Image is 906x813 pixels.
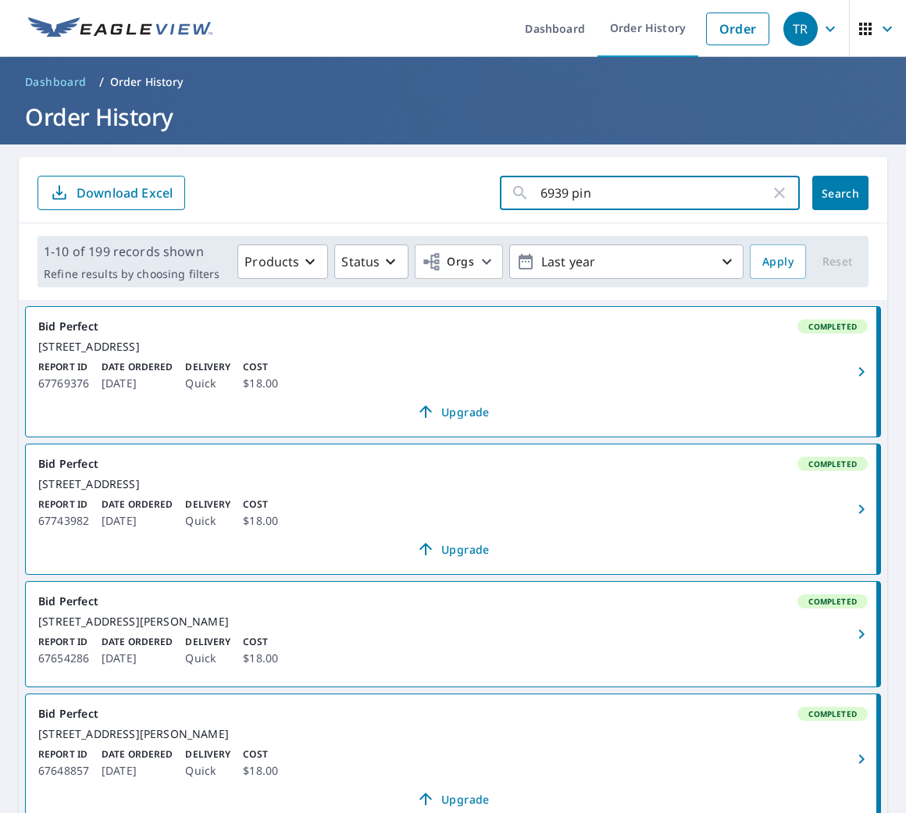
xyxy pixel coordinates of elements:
a: Dashboard [19,70,93,94]
p: Date Ordered [102,747,173,761]
p: Report ID [38,635,89,649]
span: Completed [799,321,866,332]
div: [STREET_ADDRESS] [38,340,868,354]
p: Date Ordered [102,360,173,374]
span: Upgrade [48,540,858,558]
div: Bid Perfect [38,707,868,721]
div: Bid Perfect [38,594,868,608]
button: Apply [750,244,806,279]
a: Bid PerfectCompleted[STREET_ADDRESS][PERSON_NAME]Report ID67654286Date Ordered[DATE]DeliveryQuick... [26,582,880,686]
p: $18.00 [243,649,278,668]
p: Date Ordered [102,635,173,649]
input: Address, Report #, Claim ID, etc. [540,171,770,215]
p: [DATE] [102,649,173,668]
p: Cost [243,497,278,512]
span: Completed [799,708,866,719]
a: Upgrade [38,399,868,424]
p: Status [341,252,380,271]
span: Dashboard [25,74,87,90]
p: Quick [185,512,230,530]
div: [STREET_ADDRESS][PERSON_NAME] [38,727,868,741]
p: Refine results by choosing filters [44,267,219,281]
span: Orgs [422,252,474,272]
p: Report ID [38,497,89,512]
p: $18.00 [243,374,278,393]
div: Bid Perfect [38,319,868,333]
span: Upgrade [48,402,858,421]
span: Completed [799,458,866,469]
button: Status [334,244,408,279]
div: Bid Perfect [38,457,868,471]
p: Download Excel [77,184,173,201]
p: Delivery [185,747,230,761]
p: Quick [185,374,230,393]
p: [DATE] [102,374,173,393]
span: Apply [762,252,794,272]
p: [DATE] [102,761,173,780]
p: Quick [185,649,230,668]
p: Report ID [38,360,89,374]
p: $18.00 [243,761,278,780]
p: 67648857 [38,761,89,780]
p: Delivery [185,360,230,374]
a: Upgrade [38,537,868,562]
p: Products [244,252,299,271]
p: 67654286 [38,649,89,668]
p: 67743982 [38,512,89,530]
p: Quick [185,761,230,780]
img: EV Logo [28,17,212,41]
p: Delivery [185,497,230,512]
a: Bid PerfectCompleted[STREET_ADDRESS]Report ID67743982Date Ordered[DATE]DeliveryQuickCost$18.00Upg... [26,444,880,574]
span: Completed [799,596,866,607]
p: Cost [243,635,278,649]
p: $18.00 [243,512,278,530]
button: Products [237,244,328,279]
p: 67769376 [38,374,89,393]
li: / [99,73,104,91]
p: Cost [243,747,278,761]
div: [STREET_ADDRESS][PERSON_NAME] [38,615,868,629]
p: Date Ordered [102,497,173,512]
span: Upgrade [48,790,858,808]
span: Search [825,186,856,201]
a: Upgrade [38,786,868,811]
p: Delivery [185,635,230,649]
p: Report ID [38,747,89,761]
a: Order [706,12,769,45]
button: Search [812,176,869,210]
nav: breadcrumb [19,70,887,94]
h1: Order History [19,101,887,133]
div: [STREET_ADDRESS] [38,477,868,491]
p: Last year [535,248,718,276]
p: [DATE] [102,512,173,530]
div: TR [783,12,818,46]
button: Download Excel [37,176,185,210]
button: Orgs [415,244,503,279]
p: 1-10 of 199 records shown [44,242,219,261]
button: Last year [509,244,744,279]
p: Order History [110,74,184,90]
p: Cost [243,360,278,374]
a: Bid PerfectCompleted[STREET_ADDRESS]Report ID67769376Date Ordered[DATE]DeliveryQuickCost$18.00Upg... [26,307,880,437]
